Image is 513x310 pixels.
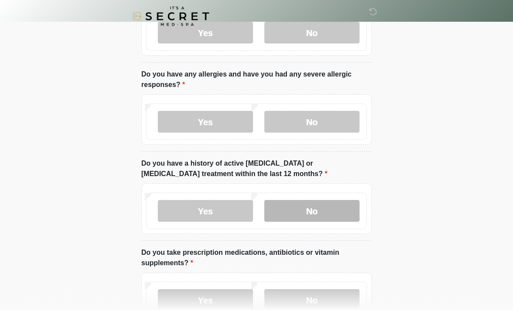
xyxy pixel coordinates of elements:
label: Do you have a history of active [MEDICAL_DATA] or [MEDICAL_DATA] treatment within the last 12 mon... [141,159,372,180]
label: Yes [158,200,253,222]
label: Yes [158,111,253,133]
label: No [264,200,360,222]
label: No [264,111,360,133]
label: Yes [158,22,253,44]
img: It's A Secret Med Spa Logo [133,7,209,26]
label: Do you have any allergies and have you had any severe allergic responses? [141,70,372,90]
label: Do you take prescription medications, antibiotics or vitamin supplements? [141,248,372,269]
label: No [264,22,360,44]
